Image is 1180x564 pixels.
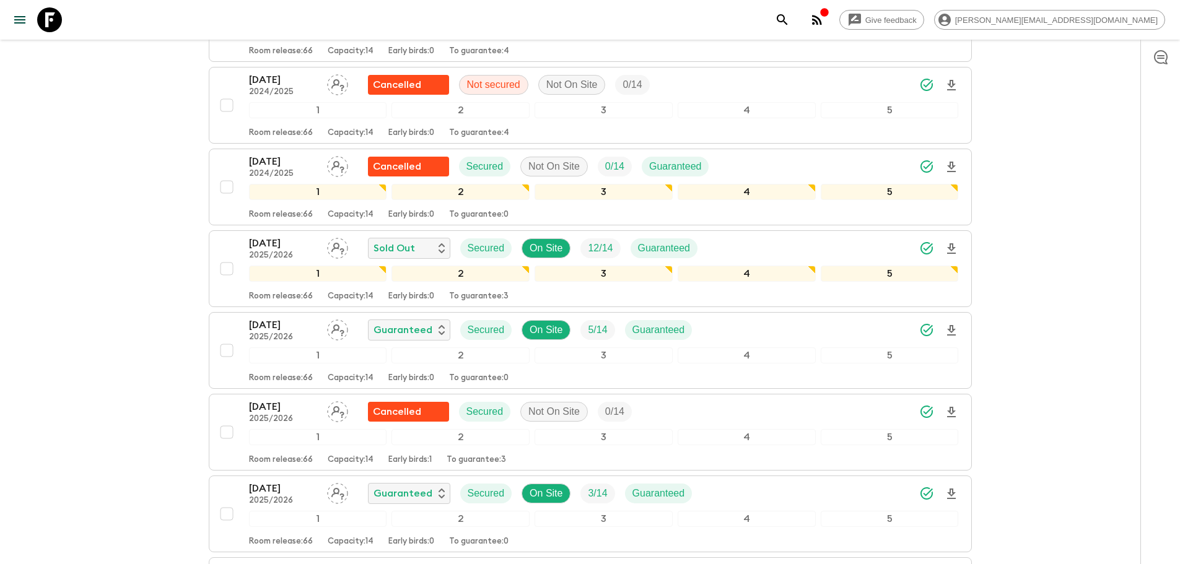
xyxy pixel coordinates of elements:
[328,292,374,302] p: Capacity: 14
[528,159,580,174] p: Not On Site
[821,429,959,445] div: 5
[391,347,530,363] div: 2
[373,77,421,92] p: Cancelled
[821,511,959,527] div: 5
[209,67,972,144] button: [DATE]2024/2025Assign pack leaderUnable to secureNot securedNot On SiteTrip Fill12345Room release...
[327,78,348,88] span: Assign pack leader
[588,241,613,256] p: 12 / 14
[249,87,317,97] p: 2024/2025
[449,46,509,56] p: To guarantee: 4
[388,292,434,302] p: Early birds: 0
[249,184,387,200] div: 1
[249,414,317,424] p: 2025/2026
[466,404,504,419] p: Secured
[460,238,512,258] div: Secured
[919,404,934,419] svg: Synced Successfully
[459,75,528,95] div: Not secured
[649,159,702,174] p: Guaranteed
[249,102,387,118] div: 1
[678,102,816,118] div: 4
[449,373,509,383] p: To guarantee: 0
[388,128,434,138] p: Early birds: 0
[623,77,642,92] p: 0 / 14
[678,266,816,282] div: 4
[328,537,374,547] p: Capacity: 14
[388,210,434,220] p: Early birds: 0
[328,46,374,56] p: Capacity: 14
[944,241,959,256] svg: Download Onboarding
[948,15,1165,25] span: [PERSON_NAME][EMAIL_ADDRESS][DOMAIN_NAME]
[328,373,374,383] p: Capacity: 14
[770,7,795,32] button: search adventures
[839,10,924,30] a: Give feedback
[460,484,512,503] div: Secured
[327,241,348,251] span: Assign pack leader
[678,347,816,363] div: 4
[615,75,649,95] div: Trip Fill
[449,292,509,302] p: To guarantee: 3
[249,236,317,251] p: [DATE]
[209,149,972,225] button: [DATE]2024/2025Assign pack leaderFlash Pack cancellationSecuredNot On SiteTrip FillGuaranteed1234...
[449,210,509,220] p: To guarantee: 0
[391,266,530,282] div: 2
[391,511,530,527] div: 2
[522,238,570,258] div: On Site
[249,210,313,220] p: Room release: 66
[249,169,317,179] p: 2024/2025
[459,157,511,176] div: Secured
[447,455,506,465] p: To guarantee: 3
[327,323,348,333] span: Assign pack leader
[535,347,673,363] div: 3
[678,429,816,445] div: 4
[249,455,313,465] p: Room release: 66
[388,373,434,383] p: Early birds: 0
[388,455,432,465] p: Early birds: 1
[249,154,317,169] p: [DATE]
[538,75,606,95] div: Not On Site
[468,241,505,256] p: Secured
[391,184,530,200] div: 2
[374,486,432,501] p: Guaranteed
[249,128,313,138] p: Room release: 66
[327,405,348,415] span: Assign pack leader
[522,320,570,340] div: On Site
[580,320,614,340] div: Trip Fill
[919,323,934,337] svg: Synced Successfully
[388,46,434,56] p: Early birds: 0
[328,455,374,465] p: Capacity: 14
[546,77,598,92] p: Not On Site
[919,241,934,256] svg: Synced Successfully
[249,399,317,414] p: [DATE]
[530,486,562,501] p: On Site
[374,241,415,256] p: Sold Out
[535,429,673,445] div: 3
[580,238,620,258] div: Trip Fill
[449,128,509,138] p: To guarantee: 4
[368,402,449,422] div: Flash Pack cancellation
[327,160,348,170] span: Assign pack leader
[327,487,348,497] span: Assign pack leader
[249,481,317,496] p: [DATE]
[449,537,509,547] p: To guarantee: 0
[535,102,673,118] div: 3
[249,332,317,342] p: 2025/2026
[209,230,972,307] button: [DATE]2025/2026Assign pack leaderSold OutSecuredOn SiteTrip FillGuaranteed12345Room release:66Cap...
[249,537,313,547] p: Room release: 66
[944,487,959,501] svg: Download Onboarding
[944,78,959,93] svg: Download Onboarding
[520,157,588,176] div: Not On Site
[249,347,387,363] div: 1
[859,15,924,25] span: Give feedback
[530,241,562,256] p: On Site
[934,10,1165,30] div: [PERSON_NAME][EMAIL_ADDRESS][DOMAIN_NAME]
[7,7,32,32] button: menu
[391,102,530,118] div: 2
[373,404,421,419] p: Cancelled
[328,128,374,138] p: Capacity: 14
[249,429,387,445] div: 1
[249,251,317,261] p: 2025/2026
[598,402,632,422] div: Trip Fill
[588,486,607,501] p: 3 / 14
[821,102,959,118] div: 5
[460,320,512,340] div: Secured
